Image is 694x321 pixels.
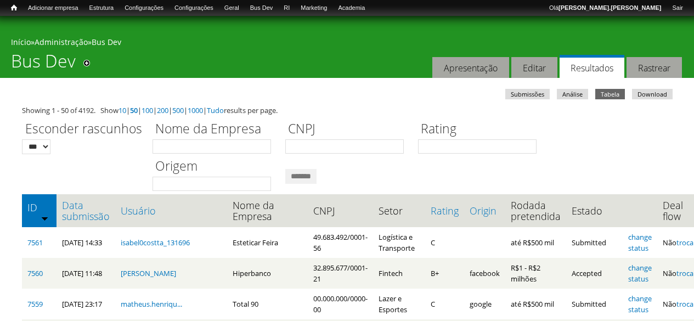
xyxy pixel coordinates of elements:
a: isabel0costta_131696 [121,238,190,247]
label: CNPJ [285,120,411,139]
a: Editar [511,57,557,78]
a: Apresentação [432,57,509,78]
a: [PERSON_NAME] [121,268,176,278]
th: Rodada pretendida [505,194,566,227]
a: 50 [130,105,138,115]
a: Academia [332,3,370,14]
a: Submissões [505,89,550,99]
a: Estrutura [84,3,120,14]
a: Origin [470,205,500,216]
a: Geral [219,3,245,14]
a: matheus.henriqu... [121,299,182,309]
a: 7561 [27,238,43,247]
td: R$1 - R$2 milhões [505,258,566,289]
a: 500 [172,105,184,115]
a: Tudo [207,105,224,115]
a: change status [628,232,652,253]
a: Administração [35,37,88,47]
div: Showing 1 - 50 of 4192. Show | | | | | | results per page. [22,105,672,116]
a: Rastrear [627,57,682,78]
td: facebook [464,258,505,289]
a: Marketing [295,3,332,14]
td: Accepted [566,258,623,289]
td: Submitted [566,289,623,319]
a: Análise [557,89,588,99]
a: Tabela [595,89,625,99]
div: » » [11,37,683,50]
td: Hiperbanco [227,258,308,289]
a: 7560 [27,268,43,278]
a: Olá[PERSON_NAME].[PERSON_NAME] [544,3,667,14]
a: ID [27,202,51,213]
td: Esteticar Feira [227,227,308,258]
span: Início [11,4,17,12]
td: [DATE] 14:33 [57,227,115,258]
h1: Bus Dev [11,50,76,78]
a: Início [5,3,22,13]
a: Resultados [560,55,624,78]
a: Bus Dev [92,37,121,47]
th: CNPJ [308,194,373,227]
td: Logística e Transporte [373,227,425,258]
td: 49.683.492/0001-56 [308,227,373,258]
a: 100 [142,105,153,115]
a: Download [632,89,673,99]
td: Submitted [566,227,623,258]
td: até R$500 mil [505,289,566,319]
a: change status [628,294,652,314]
a: 10 [119,105,126,115]
a: Usuário [121,205,222,216]
a: Data submissão [62,200,110,222]
td: 32.895.677/0001-21 [308,258,373,289]
td: C [425,289,464,319]
td: C [425,227,464,258]
label: Rating [418,120,544,139]
strong: [PERSON_NAME].[PERSON_NAME] [558,4,661,11]
td: google [464,289,505,319]
label: Nome da Empresa [153,120,278,139]
a: RI [278,3,295,14]
td: B+ [425,258,464,289]
td: Fintech [373,258,425,289]
a: 7559 [27,299,43,309]
label: Origem [153,157,278,177]
a: change status [628,263,652,284]
a: 1000 [188,105,203,115]
th: Nome da Empresa [227,194,308,227]
td: [DATE] 23:17 [57,289,115,319]
td: [DATE] 11:48 [57,258,115,289]
a: Configurações [119,3,169,14]
a: Adicionar empresa [22,3,84,14]
a: Início [11,37,31,47]
label: Esconder rascunhos [22,120,145,139]
td: até R$500 mil [505,227,566,258]
a: Sair [667,3,689,14]
a: Configurações [169,3,219,14]
th: Setor [373,194,425,227]
a: 200 [157,105,168,115]
a: Rating [431,205,459,216]
td: 00.000.000/0000-00 [308,289,373,319]
td: Lazer e Esportes [373,289,425,319]
img: ordem crescente [41,215,48,222]
td: Total 90 [227,289,308,319]
th: Estado [566,194,623,227]
a: Bus Dev [245,3,279,14]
